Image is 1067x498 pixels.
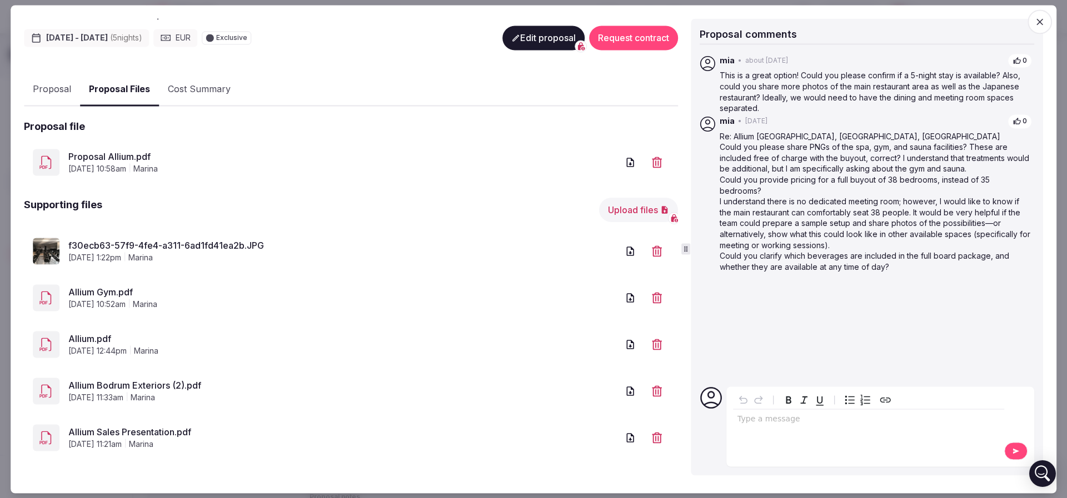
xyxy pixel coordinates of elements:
[781,392,796,408] button: Bold
[720,175,1032,197] p: Could you provide pricing for a full buyout of 38 bedrooms, instead of 35 bedrooms?
[129,439,153,450] span: marina
[68,253,121,264] span: [DATE] 1:22pm
[68,239,618,253] a: f30ecb63-57f9-4fe4-a311-6ad1fd41ea2b.JPG
[134,346,158,357] span: marina
[133,299,157,310] span: marina
[745,117,767,126] span: [DATE]
[738,56,742,66] span: •
[68,426,618,439] a: Allium Sales Presentation.pdf
[24,74,80,106] button: Proposal
[720,131,1032,142] p: Re: Allium [GEOGRAPHIC_DATA], [GEOGRAPHIC_DATA], [GEOGRAPHIC_DATA]
[502,26,585,50] button: Edit proposal
[68,393,123,404] span: [DATE] 11:33am
[68,286,618,299] a: Allium Gym.pdf
[733,409,1004,431] div: editable markdown
[68,379,618,393] a: Allium Bodrum Exteriors (2).pdf
[68,346,127,357] span: [DATE] 12:44pm
[46,32,142,43] span: [DATE] - [DATE]
[599,198,678,222] button: Upload files
[133,164,158,175] span: marina
[24,119,85,133] h2: Proposal file
[720,251,1032,273] p: Could you clarify which beverages are included in the full board package, and whether they are av...
[857,392,873,408] button: Numbered list
[24,198,102,222] h2: Supporting files
[720,116,735,127] span: mia
[589,26,678,50] button: Request contract
[110,33,142,42] span: ( 5 night s )
[738,117,742,126] span: •
[842,392,873,408] div: toggle group
[68,299,126,310] span: [DATE] 10:52am
[1023,117,1027,126] span: 0
[842,392,857,408] button: Bulleted list
[153,29,197,47] div: EUR
[24,6,340,21] h2: Allium Bodrum Resort & Spa – 1st week of [DATE] - Exclusive
[877,392,893,408] button: Create link
[33,238,59,264] img: f30ecb63-57f9-4fe4-a311-6ad1fd41ea2b.JPG
[159,74,240,106] button: Cost Summary
[700,28,797,40] span: Proposal comments
[1023,56,1027,66] span: 0
[68,164,126,175] span: [DATE] 10:58am
[720,71,1032,114] p: This is a great option! Could you please confirm if a 5-night stay is available? Also, could you ...
[745,56,788,66] span: about [DATE]
[80,73,159,106] button: Proposal Files
[68,439,122,450] span: [DATE] 11:21am
[68,333,618,346] a: Allium.pdf
[720,56,735,67] span: mia
[1008,53,1032,68] button: 0
[720,197,1032,251] p: I understand there is no dedicated meeting room; however, I would like to know if the main restau...
[720,142,1032,175] p: Could you please share PNGs of the spa, gym, and sauna facilities? These are included free of cha...
[68,150,618,164] a: Proposal Allium.pdf
[131,393,155,404] span: marina
[128,253,153,264] span: marina
[344,7,400,18] div: Expire s [DATE]
[1008,114,1032,129] button: 0
[812,392,827,408] button: Underline
[796,392,812,408] button: Italic
[216,34,247,41] span: Exclusive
